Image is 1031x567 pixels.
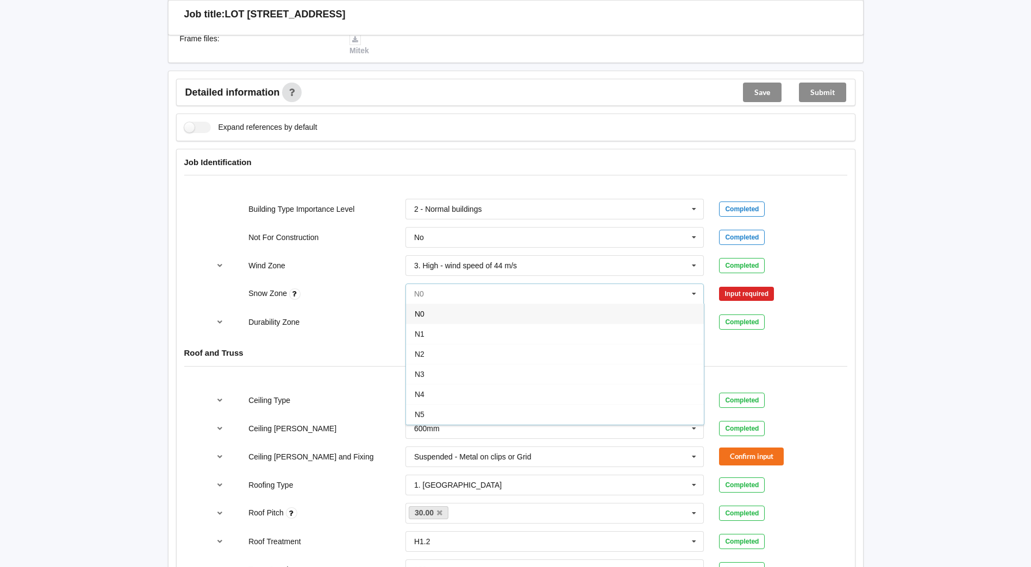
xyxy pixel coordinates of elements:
[184,8,225,21] h3: Job title:
[248,289,289,298] label: Snow Zone
[349,34,369,55] a: Mitek
[414,205,482,213] div: 2 - Normal buildings
[248,318,299,326] label: Durability Zone
[415,310,424,318] span: N0
[209,447,230,467] button: reference-toggle
[248,261,285,270] label: Wind Zone
[415,350,424,358] span: N2
[414,453,532,461] div: Suspended - Metal on clips or Grid
[184,348,847,358] h4: Roof and Truss
[719,201,765,217] div: Completed
[414,481,502,489] div: 1. [GEOGRAPHIC_DATA]
[414,262,517,269] div: 3. High - wind speed of 44 m/s
[185,87,280,97] span: Detailed information
[209,419,230,438] button: reference-toggle
[719,258,765,273] div: Completed
[415,390,424,399] span: N4
[415,330,424,338] span: N1
[248,508,285,517] label: Roof Pitch
[248,205,354,213] label: Building Type Importance Level
[184,157,847,167] h4: Job Identification
[719,287,774,301] div: Input required
[719,448,784,465] button: Confirm input
[719,477,765,493] div: Completed
[414,425,440,432] div: 600mm
[184,122,317,133] label: Expand references by default
[409,506,449,519] a: 30.00
[248,481,293,489] label: Roofing Type
[719,534,765,549] div: Completed
[415,370,424,379] span: N3
[248,452,373,461] label: Ceiling [PERSON_NAME] and Fixing
[719,393,765,408] div: Completed
[248,396,290,405] label: Ceiling Type
[209,390,230,410] button: reference-toggle
[415,410,424,419] span: N5
[209,503,230,523] button: reference-toggle
[172,33,342,56] div: Frame files :
[209,256,230,275] button: reference-toggle
[209,475,230,495] button: reference-toggle
[719,421,765,436] div: Completed
[248,424,336,433] label: Ceiling [PERSON_NAME]
[414,234,424,241] div: No
[209,312,230,332] button: reference-toggle
[719,506,765,521] div: Completed
[209,532,230,551] button: reference-toggle
[719,314,765,330] div: Completed
[719,230,765,245] div: Completed
[248,233,318,242] label: Not For Construction
[414,538,430,545] div: H1.2
[225,8,346,21] h3: LOT [STREET_ADDRESS]
[248,537,301,546] label: Roof Treatment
